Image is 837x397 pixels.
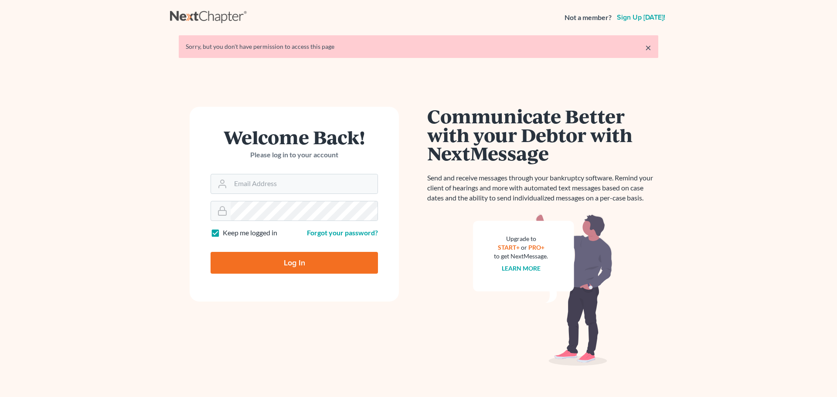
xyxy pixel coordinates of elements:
span: or [521,244,527,251]
p: Please log in to your account [211,150,378,160]
img: nextmessage_bg-59042aed3d76b12b5cd301f8e5b87938c9018125f34e5fa2b7a6b67550977c72.svg [473,214,612,366]
div: Sorry, but you don't have permission to access this page [186,42,651,51]
a: Forgot your password? [307,228,378,237]
a: PRO+ [528,244,544,251]
a: × [645,42,651,53]
label: Keep me logged in [223,228,277,238]
input: Log In [211,252,378,274]
h1: Welcome Back! [211,128,378,146]
div: Upgrade to [494,234,548,243]
p: Send and receive messages through your bankruptcy software. Remind your client of hearings and mo... [427,173,658,203]
strong: Not a member? [565,13,612,23]
h1: Communicate Better with your Debtor with NextMessage [427,107,658,163]
a: Learn more [502,265,541,272]
div: to get NextMessage. [494,252,548,261]
a: START+ [498,244,520,251]
a: Sign up [DATE]! [615,14,667,21]
input: Email Address [231,174,378,193]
